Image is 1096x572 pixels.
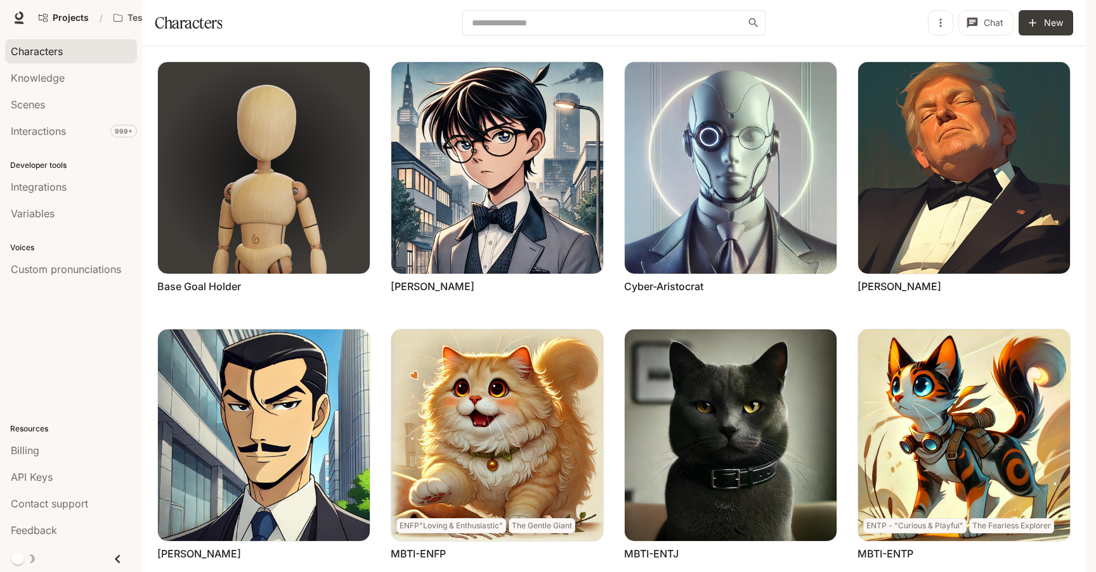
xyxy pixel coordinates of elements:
h1: Characters [155,10,222,35]
img: Donald Trump [858,62,1070,274]
img: Cyber-Aristocrat [625,62,837,274]
a: [PERSON_NAME] [157,547,241,561]
img: MBTI-ENTP [858,329,1070,541]
img: MBTI-ENFP [391,329,603,541]
button: New [1019,10,1073,35]
a: [PERSON_NAME] [858,279,941,293]
img: Base Goal Holder [158,62,370,274]
a: Cyber-Aristocrat [624,279,703,293]
img: Conan Edogawa [391,62,603,274]
a: [PERSON_NAME] [391,279,474,293]
a: MBTI-ENTJ [624,547,679,561]
img: MBTI-ENTJ [625,329,837,541]
button: Open workspace menu [108,5,214,30]
div: / [95,11,108,25]
span: Projects [53,13,89,23]
a: Base Goal Holder [157,279,241,293]
button: Chat [958,10,1014,35]
img: Kogoro Mouri [158,329,370,541]
a: Go to projects [33,5,95,30]
p: TestWorkspace [127,13,195,23]
a: MBTI-ENFP [391,547,446,561]
a: MBTI-ENTP [858,547,913,561]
